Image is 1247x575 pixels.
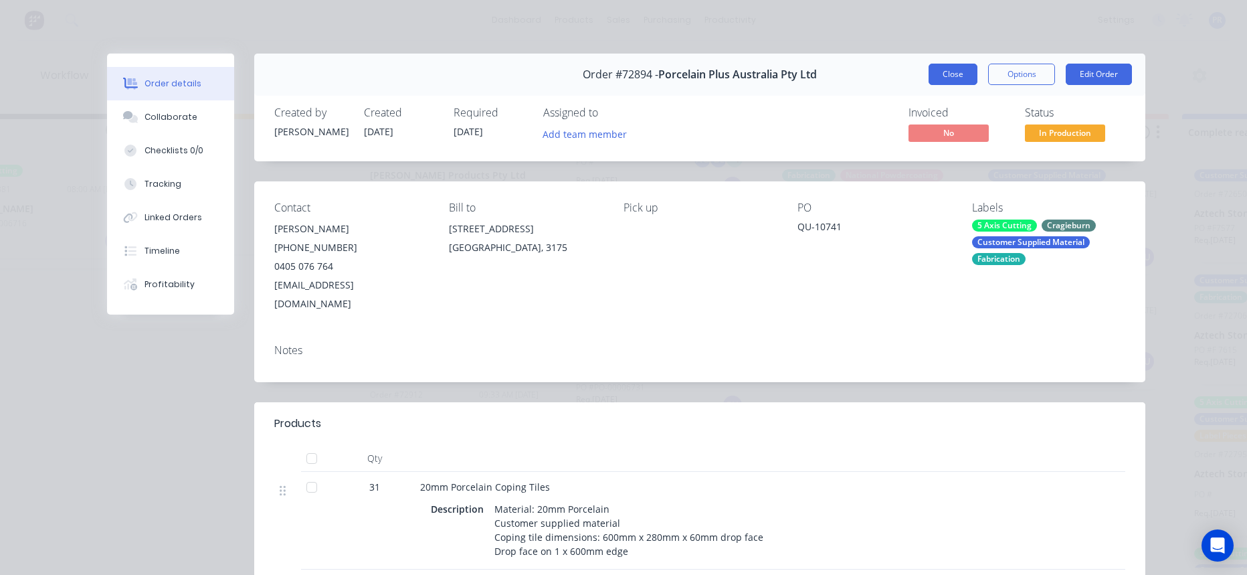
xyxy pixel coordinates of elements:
[1202,529,1234,562] div: Open Intercom Messenger
[929,64,977,85] button: Close
[583,68,658,81] span: Order #72894 -
[107,134,234,167] button: Checklists 0/0
[543,106,677,119] div: Assigned to
[145,278,195,291] div: Profitability
[420,481,550,493] span: 20mm Porcelain Coping Tiles
[145,78,201,90] div: Order details
[145,145,203,157] div: Checklists 0/0
[449,201,602,214] div: Bill to
[972,236,1090,248] div: Customer Supplied Material
[1025,125,1105,141] span: In Production
[364,125,393,138] span: [DATE]
[107,167,234,201] button: Tracking
[623,201,777,214] div: Pick up
[658,68,817,81] span: Porcelain Plus Australia Pty Ltd
[1025,106,1125,119] div: Status
[107,268,234,301] button: Profitability
[369,480,380,494] span: 31
[274,201,427,214] div: Contact
[107,234,234,268] button: Timeline
[543,125,634,143] button: Add team member
[145,245,180,257] div: Timeline
[274,106,348,119] div: Created by
[274,344,1125,357] div: Notes
[988,64,1055,85] button: Options
[364,106,438,119] div: Created
[536,125,634,143] button: Add team member
[274,220,427,238] div: [PERSON_NAME]
[274,238,427,257] div: [PHONE_NUMBER]
[145,111,197,123] div: Collaborate
[274,220,427,313] div: [PERSON_NAME][PHONE_NUMBER]0405 076 764[EMAIL_ADDRESS][DOMAIN_NAME]
[274,125,348,139] div: [PERSON_NAME]
[972,220,1037,232] div: 5 Axis Cutting
[274,257,427,276] div: 0405 076 764
[797,220,951,238] div: QU-10741
[1042,220,1096,232] div: Cragieburn
[107,201,234,234] button: Linked Orders
[1066,64,1132,85] button: Edit Order
[454,106,527,119] div: Required
[908,125,989,141] span: No
[489,499,769,561] div: Material: 20mm Porcelain Customer supplied material Coping tile dimensions: 600mm x 280mm x 60mm ...
[274,276,427,313] div: [EMAIL_ADDRESS][DOMAIN_NAME]
[334,445,415,472] div: Qty
[797,201,951,214] div: PO
[107,67,234,100] button: Order details
[449,220,602,262] div: [STREET_ADDRESS][GEOGRAPHIC_DATA], 3175
[1025,125,1105,145] button: In Production
[145,178,181,190] div: Tracking
[908,106,1009,119] div: Invoiced
[431,499,489,519] div: Description
[454,125,483,138] span: [DATE]
[972,201,1125,214] div: Labels
[107,100,234,134] button: Collaborate
[972,253,1026,265] div: Fabrication
[145,212,202,224] div: Linked Orders
[449,220,602,238] div: [STREET_ADDRESS]
[274,416,321,432] div: Products
[449,238,602,257] div: [GEOGRAPHIC_DATA], 3175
